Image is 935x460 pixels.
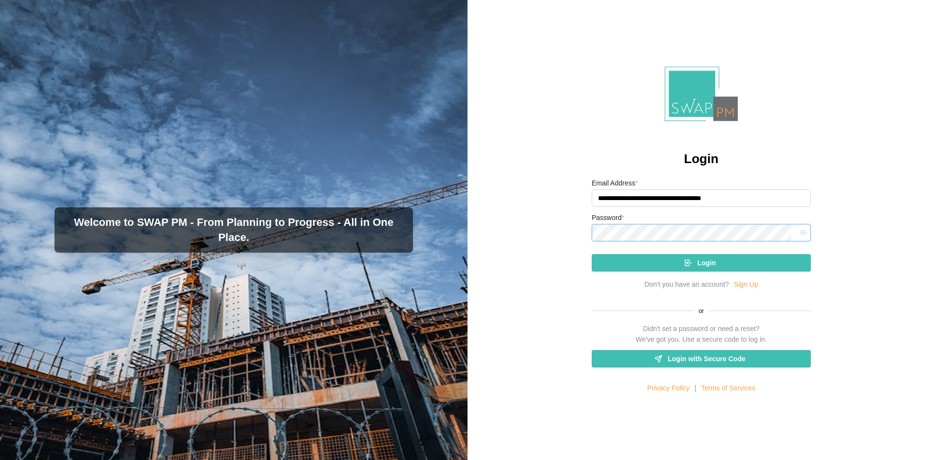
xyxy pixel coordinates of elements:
div: Don’t you have an account? [644,279,729,290]
a: Login with Secure Code [592,350,811,368]
div: | [694,383,696,394]
label: Email Address [592,178,638,189]
div: or [592,307,811,316]
span: Login with Secure Code [668,350,745,367]
a: Sign Up [734,279,758,290]
span: Login [697,255,716,271]
button: Login [592,254,811,272]
a: Privacy Policy [647,383,690,394]
a: Terms of Services [701,383,755,394]
label: Password [592,213,624,223]
h2: Login [684,150,719,167]
img: Logo [665,67,738,122]
h3: Welcome to SWAP PM - From Planning to Progress - All in One Place. [62,215,405,245]
div: Didn't set a password or need a reset? We've got you. Use a secure code to log in. [636,324,767,345]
